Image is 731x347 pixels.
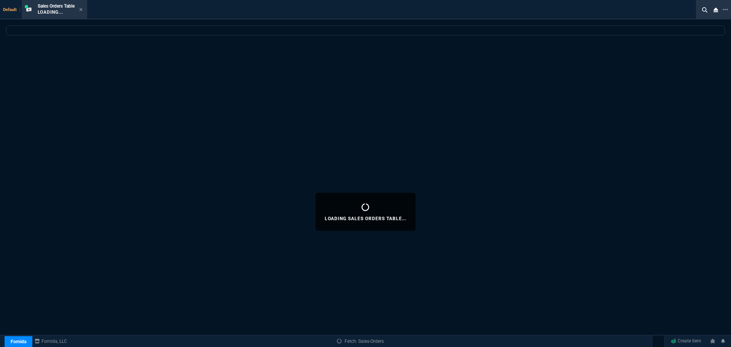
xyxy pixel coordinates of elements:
nx-icon: Search [699,5,710,14]
nx-icon: Open New Tab [723,6,728,13]
p: Loading Sales Orders Table... [325,216,407,222]
span: Default [3,7,20,12]
a: Fetch: Sales-Orders [337,338,384,345]
nx-icon: Close Tab [79,7,83,13]
a: msbcCompanyName [32,338,69,345]
span: Sales Orders Table [38,3,75,9]
nx-icon: Close Workbench [710,5,721,14]
a: Create Item [668,336,704,347]
p: Loading... [38,9,75,15]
